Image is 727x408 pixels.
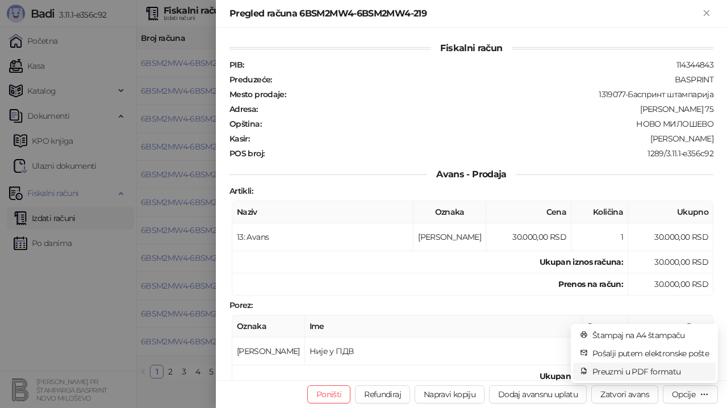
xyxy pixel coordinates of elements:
strong: Kasir : [229,134,249,144]
strong: Artikli : [229,186,253,196]
div: [PERSON_NAME] [250,134,715,144]
td: 13: Avans [232,223,413,251]
th: Naziv [232,201,413,223]
button: Poništi [307,385,351,403]
th: Stopa [583,315,628,338]
strong: Adresa : [229,104,258,114]
span: Napravi kopiju [424,389,475,399]
strong: Porez : [229,300,252,310]
div: Opcije [672,389,695,399]
strong: Ukupan iznos računa : [540,257,623,267]
td: 30.000,00 RSD [628,223,713,251]
div: Pregled računa 6BSM2MW4-6BSM2MW4-219 [229,7,700,20]
span: Fiskalni račun [431,43,511,53]
button: Zatvori [700,7,713,20]
th: Količina [571,201,628,223]
td: 30.000,00 RSD [628,273,713,295]
th: Ukupno [628,201,713,223]
th: Oznaka [413,201,486,223]
span: Pošalji putem elektronske pošte [592,347,709,360]
span: Avans - Prodaja [427,169,515,180]
td: [PERSON_NAME] [232,338,305,365]
td: 1 [571,223,628,251]
th: Oznaka [232,315,305,338]
div: НОВО МИЛОШЕВО [262,119,715,129]
th: Cena [486,201,571,223]
div: 1289/3.11.1-e356c92 [265,148,715,159]
td: 30.000,00 RSD [486,223,571,251]
th: Ime [305,315,583,338]
button: Napravi kopiju [415,385,484,403]
th: Porez [628,315,713,338]
td: [PERSON_NAME] [413,223,486,251]
div: [PERSON_NAME] 75 [259,104,715,114]
strong: POS broj : [229,148,264,159]
div: 114344843 [245,60,715,70]
td: 30.000,00 RSD [628,251,713,273]
div: BASPRINT [273,74,715,85]
strong: PIB : [229,60,244,70]
div: 1319077-Баспринт штампарија [287,89,715,99]
button: Zatvori avans [591,385,658,403]
strong: Prenos na račun : [558,279,623,289]
strong: Ukupan iznos poreza: [540,371,623,381]
span: Preuzmi u PDF formatu [592,365,709,378]
td: Није у ПДВ [305,338,583,365]
button: Dodaj avansnu uplatu [489,385,587,403]
button: Refundiraj [355,385,410,403]
strong: Mesto prodaje : [229,89,286,99]
strong: Opština : [229,119,261,129]
span: Štampaj na A4 štampaču [592,329,709,342]
strong: Preduzeće : [229,74,272,85]
button: Opcije [663,385,718,403]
